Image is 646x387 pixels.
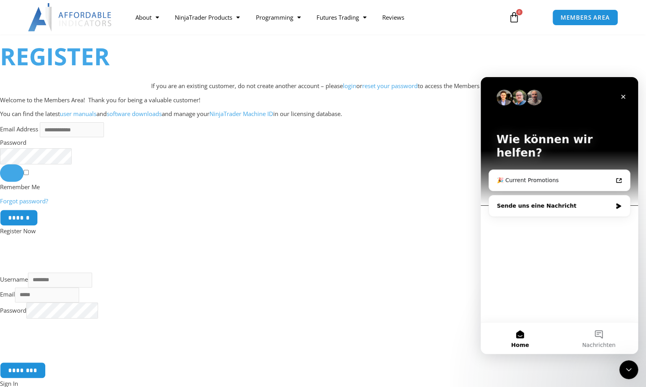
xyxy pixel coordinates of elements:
iframe: Intercom live chat [481,77,638,354]
a: login [343,82,356,90]
a: Programming [248,8,308,26]
img: LogoAI | Affordable Indicators – NinjaTrader [28,3,113,31]
a: software downloads [107,110,162,118]
span: 0 [516,9,522,15]
a: Reviews [374,8,412,26]
a: NinjaTrader Products [167,8,248,26]
a: Futures Trading [308,8,374,26]
a: NinjaTrader Machine ID [209,110,273,118]
span: MEMBERS AREA [561,15,610,20]
a: MEMBERS AREA [552,9,618,26]
a: 0 [497,6,531,29]
nav: Menu [128,8,499,26]
a: reset your password [362,82,418,90]
a: user manuals [60,110,96,118]
a: About [128,8,167,26]
iframe: Intercom live chat [619,360,638,379]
